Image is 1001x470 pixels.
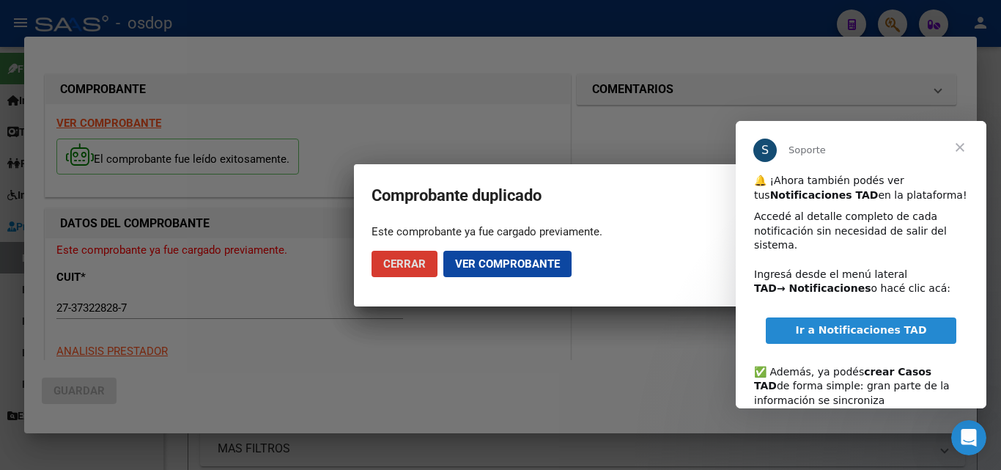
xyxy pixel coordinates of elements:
[372,224,820,239] div: Este comprobante ya fue cargado previamente.
[372,251,437,277] button: Cerrar
[951,420,986,455] iframe: Intercom live chat
[455,257,560,271] span: Ver comprobante
[736,121,986,408] iframe: Intercom live chat mensaje
[383,257,426,271] span: Cerrar
[443,251,572,277] button: Ver comprobante
[372,182,820,210] h2: Comprobante duplicado
[18,230,232,330] div: ✅ Además, ya podés de forma simple: gran parte de la información se sincroniza automáticamente y ...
